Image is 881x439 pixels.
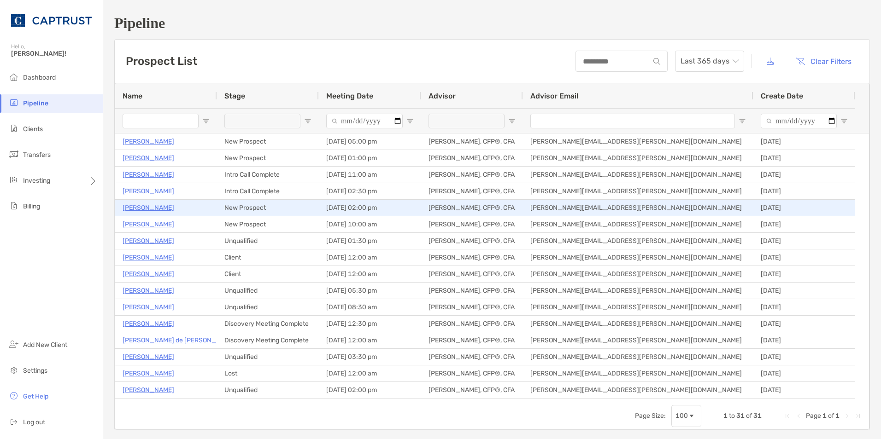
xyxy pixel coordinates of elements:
[8,174,19,185] img: investing icon
[217,399,319,415] div: Unqualified
[217,150,319,166] div: New Prospect
[123,185,174,197] p: [PERSON_NAME]
[753,349,855,365] div: [DATE]
[429,92,456,100] span: Advisor
[217,233,319,249] div: Unqualified
[508,117,516,125] button: Open Filter Menu
[421,332,523,348] div: [PERSON_NAME], CFP®, CFA
[523,249,753,266] div: [PERSON_NAME][EMAIL_ADDRESS][PERSON_NAME][DOMAIN_NAME]
[123,252,174,263] a: [PERSON_NAME]
[753,412,762,420] span: 31
[761,92,803,100] span: Create Date
[123,268,174,280] a: [PERSON_NAME]
[319,266,421,282] div: [DATE] 12:00 am
[217,349,319,365] div: Unqualified
[319,167,421,183] div: [DATE] 11:00 am
[217,299,319,315] div: Unqualified
[123,219,174,230] a: [PERSON_NAME]
[653,58,660,65] img: input icon
[319,200,421,216] div: [DATE] 02:00 pm
[671,405,701,427] div: Page Size
[202,117,210,125] button: Open Filter Menu
[421,299,523,315] div: [PERSON_NAME], CFP®, CFA
[319,216,421,232] div: [DATE] 10:00 am
[523,399,753,415] div: [PERSON_NAME][EMAIL_ADDRESS][PERSON_NAME][DOMAIN_NAME]
[753,249,855,266] div: [DATE]
[753,382,855,398] div: [DATE]
[523,299,753,315] div: [PERSON_NAME][EMAIL_ADDRESS][PERSON_NAME][DOMAIN_NAME]
[23,341,67,349] span: Add New Client
[523,365,753,381] div: [PERSON_NAME][EMAIL_ADDRESS][PERSON_NAME][DOMAIN_NAME]
[11,4,92,37] img: CAPTRUST Logo
[753,167,855,183] div: [DATE]
[217,133,319,150] div: New Prospect
[123,92,142,100] span: Name
[123,351,174,363] a: [PERSON_NAME]
[523,316,753,332] div: [PERSON_NAME][EMAIL_ADDRESS][PERSON_NAME][DOMAIN_NAME]
[8,71,19,82] img: dashboard icon
[123,136,174,147] a: [PERSON_NAME]
[23,367,47,375] span: Settings
[729,412,735,420] span: to
[217,216,319,232] div: New Prospect
[421,133,523,150] div: [PERSON_NAME], CFP®, CFA
[421,150,523,166] div: [PERSON_NAME], CFP®, CFA
[11,50,97,58] span: [PERSON_NAME]!
[421,216,523,232] div: [PERSON_NAME], CFP®, CFA
[123,235,174,247] a: [PERSON_NAME]
[319,349,421,365] div: [DATE] 03:30 pm
[635,412,666,420] div: Page Size:
[114,15,870,32] h1: Pipeline
[23,151,51,159] span: Transfers
[753,266,855,282] div: [DATE]
[23,74,56,81] span: Dashboard
[523,200,753,216] div: [PERSON_NAME][EMAIL_ADDRESS][PERSON_NAME][DOMAIN_NAME]
[421,399,523,415] div: [PERSON_NAME], CFP®, CFA
[421,365,523,381] div: [PERSON_NAME], CFP®, CFA
[421,266,523,282] div: [PERSON_NAME], CFP®, CFA
[530,92,578,100] span: Advisor Email
[523,283,753,299] div: [PERSON_NAME][EMAIL_ADDRESS][PERSON_NAME][DOMAIN_NAME]
[8,390,19,401] img: get-help icon
[523,233,753,249] div: [PERSON_NAME][EMAIL_ADDRESS][PERSON_NAME][DOMAIN_NAME]
[421,382,523,398] div: [PERSON_NAME], CFP®, CFA
[806,412,821,420] span: Page
[326,92,373,100] span: Meeting Date
[421,183,523,199] div: [PERSON_NAME], CFP®, CFA
[123,401,174,412] p: [PERSON_NAME]
[319,382,421,398] div: [DATE] 02:00 pm
[8,97,19,108] img: pipeline icon
[421,249,523,266] div: [PERSON_NAME], CFP®, CFA
[217,249,319,266] div: Client
[217,283,319,299] div: Unqualified
[753,183,855,199] div: [DATE]
[739,117,746,125] button: Open Filter Menu
[8,200,19,211] img: billing icon
[753,332,855,348] div: [DATE]
[8,123,19,134] img: clients icon
[753,150,855,166] div: [DATE]
[123,384,174,396] a: [PERSON_NAME]
[123,368,174,379] a: [PERSON_NAME]
[123,301,174,313] p: [PERSON_NAME]
[23,418,45,426] span: Log out
[126,55,197,68] h3: Prospect List
[523,216,753,232] div: [PERSON_NAME][EMAIL_ADDRESS][PERSON_NAME][DOMAIN_NAME]
[217,200,319,216] div: New Prospect
[523,332,753,348] div: [PERSON_NAME][EMAIL_ADDRESS][PERSON_NAME][DOMAIN_NAME]
[217,183,319,199] div: Intro Call Complete
[8,364,19,375] img: settings icon
[840,117,848,125] button: Open Filter Menu
[319,233,421,249] div: [DATE] 01:30 pm
[319,283,421,299] div: [DATE] 05:30 pm
[123,335,236,346] a: [PERSON_NAME] de [PERSON_NAME]
[8,416,19,427] img: logout icon
[761,114,837,128] input: Create Date Filter Input
[530,114,735,128] input: Advisor Email Filter Input
[217,365,319,381] div: Lost
[319,299,421,315] div: [DATE] 08:30 am
[822,412,827,420] span: 1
